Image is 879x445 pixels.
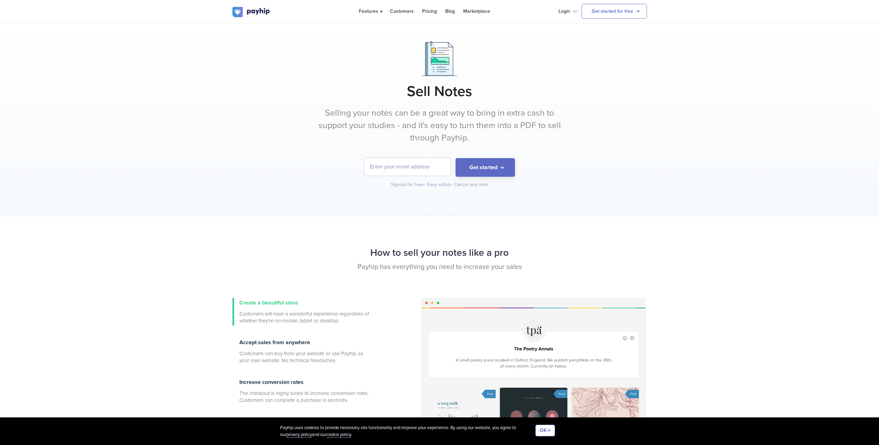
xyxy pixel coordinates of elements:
h2: How to sell your notes like a pro [232,244,647,262]
h1: Sell Notes [232,83,647,100]
span: Customers will have a wonderful experience regardless of whether they're on mobile, tablet or des... [239,310,371,324]
span: Create a beautiful store [239,299,298,306]
a: Create a beautiful store Customers will have a wonderful experience regardless of whether they're... [232,298,371,326]
a: privacy policy [286,432,312,438]
span: • [450,182,452,187]
img: Documents.png [422,41,457,76]
span: Features [359,8,382,14]
span: Increase conversion rates [239,379,304,386]
a: Increase conversion rates The checkout is highly tuned to increase conversion rates. Customers ca... [232,377,371,405]
span: Customers can buy from your website or use Payhip as your own website. No technical headaches. [239,350,371,364]
span: Accept sales from anywhere [239,339,310,346]
a: Accept sales from anywhere Customers can buy from your website or use Payhip as your own website.... [232,338,371,365]
div: Cancel any time [454,181,488,188]
div: Signup for free [391,181,426,188]
a: Get started for free [582,4,647,19]
div: Easy setup [427,181,453,188]
a: cookie policy [326,432,351,438]
span: The checkout is highly tuned to increase conversion rates. Customers can complete a purchase in s... [239,390,371,404]
span: • [423,182,425,187]
div: Payhip uses cookies to provide necessary site functionality and improve your experience. By using... [280,425,535,438]
button: OK [535,425,555,436]
p: Payhip has everything you need to increase your sales [232,262,647,272]
img: logo.svg [232,7,270,17]
button: Get started [456,158,515,177]
p: Selling your notes can be a great way to bring in extra cash to support your studies - and it's e... [310,107,569,144]
a: Instant downloads Customers will be able to instantly download the files after purchase. Download... [232,417,371,445]
input: Enter your email address [364,158,451,176]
